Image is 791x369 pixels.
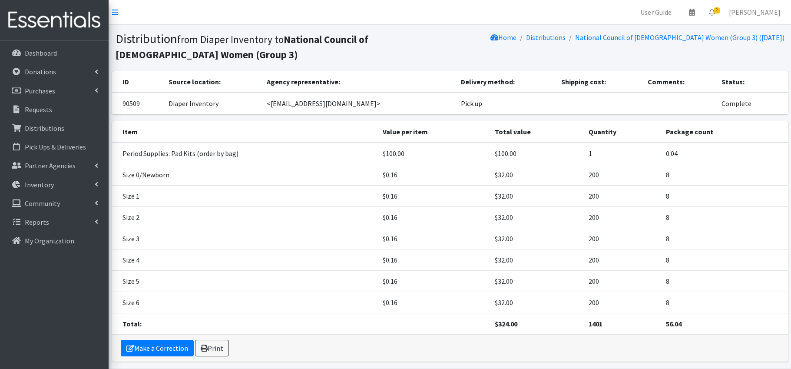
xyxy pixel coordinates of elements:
a: Requests [3,101,105,118]
a: National Council of [DEMOGRAPHIC_DATA] Women (Group 3) ([DATE]) [575,33,784,42]
th: Source location: [163,71,261,93]
td: $0.16 [377,228,490,249]
td: $32.00 [490,186,583,207]
td: 200 [583,292,661,313]
td: $100.00 [490,143,583,164]
p: Partner Agencies [25,161,76,170]
p: Dashboard [25,49,57,57]
td: $32.00 [490,271,583,292]
a: Donations [3,63,105,80]
a: Partner Agencies [3,157,105,174]
p: Donations [25,67,56,76]
strong: Total: [122,319,142,328]
td: Size 4 [112,249,378,271]
td: $32.00 [490,228,583,249]
td: Pick up [456,93,556,114]
td: Complete [716,93,788,114]
a: Distributions [526,33,566,42]
strong: 56.04 [666,319,682,328]
td: Size 1 [112,186,378,207]
a: Pick Ups & Deliveries [3,138,105,156]
td: $0.16 [377,249,490,271]
td: Size 6 [112,292,378,313]
a: 2 [702,3,722,21]
small: from Diaper Inventory to [116,33,368,61]
th: Total value [490,121,583,143]
td: $32.00 [490,249,583,271]
p: Reports [25,218,49,226]
p: Requests [25,105,52,114]
td: $0.16 [377,164,490,186]
a: Purchases [3,82,105,100]
td: 200 [583,186,661,207]
a: User Guide [633,3,678,21]
b: National Council of [DEMOGRAPHIC_DATA] Women (Group 3) [116,33,368,61]
th: Package count [661,121,788,143]
td: $100.00 [377,143,490,164]
td: $0.16 [377,207,490,228]
td: 1 [583,143,661,164]
td: Diaper Inventory [163,93,261,114]
td: $0.16 [377,292,490,313]
strong: 1401 [589,319,602,328]
td: <[EMAIL_ADDRESS][DOMAIN_NAME]> [261,93,456,114]
th: Quantity [583,121,661,143]
td: 8 [661,249,788,271]
a: Distributions [3,120,105,137]
a: Community [3,195,105,212]
a: Print [195,340,229,356]
p: My Organization [25,236,74,245]
th: Agency representative: [261,71,456,93]
td: Size 5 [112,271,378,292]
p: Community [25,199,60,208]
td: 8 [661,186,788,207]
td: Size 3 [112,228,378,249]
p: Purchases [25,86,55,95]
a: Home [490,33,516,42]
a: Inventory [3,176,105,193]
td: 200 [583,228,661,249]
span: 2 [714,7,720,13]
td: 200 [583,271,661,292]
h1: Distribution [116,31,447,61]
a: Dashboard [3,44,105,62]
a: [PERSON_NAME] [722,3,788,21]
td: 8 [661,228,788,249]
td: 90509 [112,93,164,114]
td: 200 [583,249,661,271]
td: $32.00 [490,207,583,228]
td: 0.04 [661,143,788,164]
a: My Organization [3,232,105,249]
th: Item [112,121,378,143]
th: Shipping cost: [556,71,642,93]
a: Make a Correction [121,340,194,356]
td: $0.16 [377,186,490,207]
th: Comments: [642,71,716,93]
td: $32.00 [490,164,583,186]
td: 8 [661,271,788,292]
td: 8 [661,292,788,313]
a: Reports [3,213,105,231]
td: 8 [661,164,788,186]
td: 8 [661,207,788,228]
td: 200 [583,164,661,186]
th: Delivery method: [456,71,556,93]
strong: $324.00 [495,319,517,328]
th: Status: [716,71,788,93]
td: $0.16 [377,271,490,292]
td: Size 0/Newborn [112,164,378,186]
td: Period Supplies: Pad Kits (order by bag) [112,143,378,164]
p: Inventory [25,180,54,189]
td: 200 [583,207,661,228]
th: Value per item [377,121,490,143]
td: Size 2 [112,207,378,228]
td: $32.00 [490,292,583,313]
p: Pick Ups & Deliveries [25,143,86,151]
th: ID [112,71,164,93]
p: Distributions [25,124,64,133]
img: HumanEssentials [3,6,105,35]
